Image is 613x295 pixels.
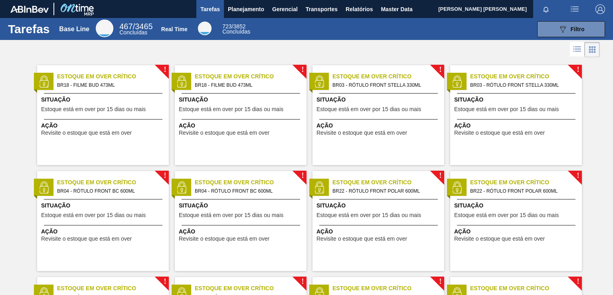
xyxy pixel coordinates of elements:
div: Base Line [119,23,152,35]
span: ! [577,67,579,73]
span: Tarefas [200,4,220,14]
div: Real Time [161,26,188,32]
span: Revisite o estoque que está em over [179,236,269,242]
span: Ação [454,122,580,130]
img: status [313,181,325,193]
span: Revisite o estoque que está em over [41,130,132,136]
span: Ação [316,227,442,236]
span: Situação [454,96,580,104]
div: Real Time [222,24,250,34]
div: Visão em Lista [570,42,585,57]
span: Revisite o estoque que está em over [316,130,407,136]
span: Gerencial [272,4,298,14]
span: Situação [316,96,442,104]
span: Estoque em Over Crítico [470,178,582,187]
span: Estoque está em over por 15 dias ou mais [316,212,421,218]
img: status [38,181,50,193]
span: Revisite o estoque que está em over [179,130,269,136]
span: ! [301,67,304,73]
span: BR18 - FILME BUD 473ML [195,81,300,90]
span: ! [439,173,441,179]
span: Estoque em Over Crítico [332,284,444,293]
button: Filtro [537,21,605,37]
span: Situação [316,201,442,210]
span: Estoque em Over Crítico [57,284,169,293]
span: / 3852 [222,23,245,30]
button: Notificações [533,4,559,15]
span: / 3465 [119,22,152,31]
span: Concluídas [222,28,250,35]
span: BR03 - RÓTULO FRONT STELLA 330ML [470,81,575,90]
span: Estoque em Over Crítico [195,178,306,187]
span: BR22 - RÓTULO FRONT POLAR 600ML [470,187,575,195]
span: 467 [119,22,132,31]
span: ! [164,67,166,73]
span: Estoque está em over por 15 dias ou mais [41,106,146,112]
span: Planejamento [228,4,264,14]
span: BR03 - RÓTULO FRONT STELLA 330ML [332,81,438,90]
span: BR22 - RÓTULO FRONT POLAR 600ML [332,187,438,195]
span: Revisite o estoque que está em over [41,236,132,242]
img: status [451,181,463,193]
span: Estoque em Over Crítico [57,72,169,81]
span: 723 [222,23,231,30]
span: Estoque em Over Crítico [332,72,444,81]
span: Ação [179,227,305,236]
span: Ação [41,227,167,236]
span: Ação [316,122,442,130]
span: Filtro [571,26,585,32]
span: Estoque está em over por 15 dias ou mais [454,212,559,218]
span: Transportes [306,4,338,14]
span: Situação [41,96,167,104]
span: Situação [454,201,580,210]
span: BR18 - FILME BUD 473ML [57,81,162,90]
div: Visão em Cards [585,42,600,57]
span: Situação [179,201,305,210]
img: status [451,76,463,88]
span: BR04 - RÓTULO FRONT BC 600ML [195,187,300,195]
span: ! [164,173,166,179]
span: Situação [179,96,305,104]
img: userActions [570,4,579,14]
span: Estoque em Over Crítico [470,72,582,81]
span: Estoque em Over Crítico [195,72,306,81]
span: Estoque está em over por 15 dias ou mais [41,212,146,218]
span: ! [301,279,304,285]
div: Real Time [198,22,212,35]
span: Ação [179,122,305,130]
span: ! [439,279,441,285]
span: Revisite o estoque que está em over [454,130,545,136]
span: Concluídas [119,29,147,36]
span: Master Data [381,4,412,14]
div: Base Line [59,26,89,33]
span: Situação [41,201,167,210]
span: Estoque está em over por 15 dias ou mais [179,106,283,112]
span: Revisite o estoque que está em over [454,236,545,242]
span: Estoque está em over por 15 dias ou mais [454,106,559,112]
img: status [38,76,50,88]
span: ! [439,67,441,73]
span: Estoque em Over Crítico [332,178,444,187]
img: TNhmsLtSVTkK8tSr43FrP2fwEKptu5GPRR3wAAAABJRU5ErkJggg== [10,6,49,13]
span: Estoque em Over Crítico [470,284,582,293]
span: ! [301,173,304,179]
img: status [313,76,325,88]
span: ! [577,279,579,285]
div: Base Line [96,20,113,37]
span: ! [577,173,579,179]
span: Ação [454,227,580,236]
span: Estoque está em over por 15 dias ou mais [179,212,283,218]
span: Ação [41,122,167,130]
img: status [176,76,188,88]
span: Revisite o estoque que está em over [316,236,407,242]
span: Relatórios [346,4,373,14]
span: Estoque em Over Crítico [57,178,169,187]
span: BR04 - RÓTULO FRONT BC 600ML [57,187,162,195]
img: Logout [595,4,605,14]
h1: Tarefas [8,24,50,34]
span: Estoque está em over por 15 dias ou mais [316,106,421,112]
img: status [176,181,188,193]
span: ! [164,279,166,285]
span: Estoque em Over Crítico [195,284,306,293]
